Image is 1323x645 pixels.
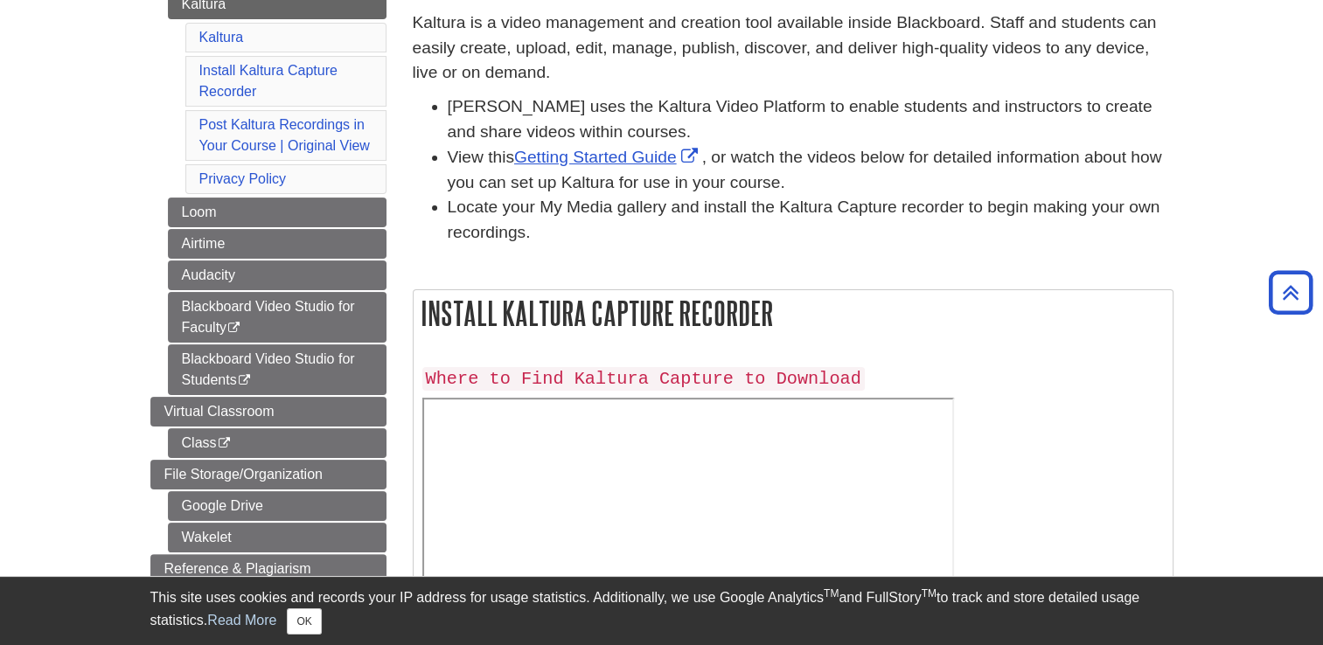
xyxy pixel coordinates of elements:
[448,195,1173,246] li: Locate your My Media gallery and install the Kaltura Capture recorder to begin making your own re...
[199,117,370,153] a: Post Kaltura Recordings in Your Course | Original View
[824,587,839,600] sup: TM
[168,491,386,521] a: Google Drive
[168,344,386,395] a: Blackboard Video Studio for Students
[168,229,386,259] a: Airtime
[164,404,275,419] span: Virtual Classroom
[237,375,252,386] i: This link opens in a new window
[150,587,1173,635] div: This site uses cookies and records your IP address for usage statistics. Additionally, we use Goo...
[514,148,702,166] a: Link opens in new window
[164,561,311,576] span: Reference & Plagiarism
[150,460,386,489] a: File Storage/Organization
[199,171,287,186] a: Privacy Policy
[164,467,323,482] span: File Storage/Organization
[414,290,1173,336] h2: Install Kaltura Capture Recorder
[1263,281,1319,304] a: Back to Top
[287,608,321,635] button: Close
[448,145,1173,196] li: View this , or watch the videos below for detailed information about how you can set up Kaltura f...
[199,30,244,45] a: Kaltura
[168,428,386,458] a: Class
[422,367,865,391] code: Where to Find Kaltura Capture to Download
[168,260,386,290] a: Audacity
[413,10,1173,86] p: Kaltura is a video management and creation tool available inside Blackboard. Staff and students c...
[226,322,241,334] i: This link opens in a new window
[207,613,276,628] a: Read More
[199,63,338,99] a: Install Kaltura Capture Recorder
[150,397,386,427] a: Virtual Classroom
[168,523,386,552] a: Wakelet
[448,94,1173,145] li: [PERSON_NAME] uses the Kaltura Video Platform to enable students and instructors to create and sh...
[922,587,937,600] sup: TM
[168,198,386,227] a: Loom
[168,292,386,343] a: Blackboard Video Studio for Faculty
[150,554,386,584] a: Reference & Plagiarism
[217,438,232,449] i: This link opens in a new window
